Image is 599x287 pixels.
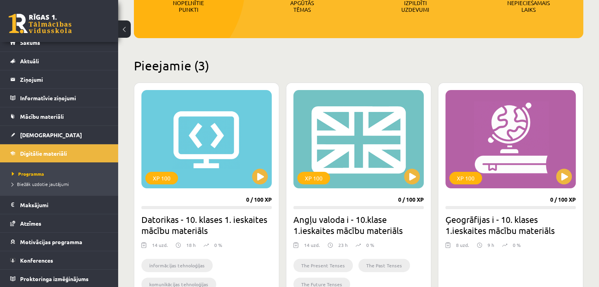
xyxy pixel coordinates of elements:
div: 8 uzd. [456,241,469,253]
a: Mācību materiāli [10,107,108,125]
h2: Pieejamie (3) [134,58,583,73]
span: Sākums [20,39,40,46]
h2: Ģeogrāfijas i - 10. klases 1.ieskaites mācību materiāls [445,214,576,236]
p: 18 h [186,241,196,248]
li: The Past Tenses [358,259,410,272]
a: Ziņojumi [10,70,108,88]
h2: Datorikas - 10. klases 1. ieskaites mācību materiāls [141,214,272,236]
a: Sākums [10,33,108,52]
li: informācijas tehnoloģijas [141,259,213,272]
span: [DEMOGRAPHIC_DATA] [20,131,82,138]
p: 0 % [366,241,374,248]
p: 0 % [513,241,521,248]
a: Konferences [10,251,108,269]
span: Aktuāli [20,57,39,64]
span: Proktoringa izmēģinājums [20,275,89,282]
a: Rīgas 1. Tālmācības vidusskola [9,14,72,33]
h2: Angļu valoda i - 10.klase 1.ieskaites mācību materiāls [293,214,424,236]
a: Aktuāli [10,52,108,70]
span: Digitālie materiāli [20,150,67,157]
div: XP 100 [297,172,330,184]
li: The Present Tenses [293,259,353,272]
div: XP 100 [449,172,482,184]
a: Atzīmes [10,214,108,232]
a: [DEMOGRAPHIC_DATA] [10,126,108,144]
span: Konferences [20,257,53,264]
div: XP 100 [145,172,178,184]
span: Programma [12,171,44,177]
div: 14 uzd. [152,241,168,253]
a: Informatīvie ziņojumi [10,89,108,107]
a: Maksājumi [10,196,108,214]
legend: Maksājumi [20,196,108,214]
p: 0 % [214,241,222,248]
a: Motivācijas programma [10,233,108,251]
span: Motivācijas programma [20,238,82,245]
a: Programma [12,170,110,177]
span: Biežāk uzdotie jautājumi [12,181,69,187]
legend: Ziņojumi [20,70,108,88]
p: 23 h [338,241,348,248]
a: Digitālie materiāli [10,144,108,162]
a: Biežāk uzdotie jautājumi [12,180,110,188]
span: Mācību materiāli [20,113,64,120]
legend: Informatīvie ziņojumi [20,89,108,107]
p: 9 h [488,241,494,248]
span: Atzīmes [20,220,41,227]
div: 14 uzd. [304,241,320,253]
